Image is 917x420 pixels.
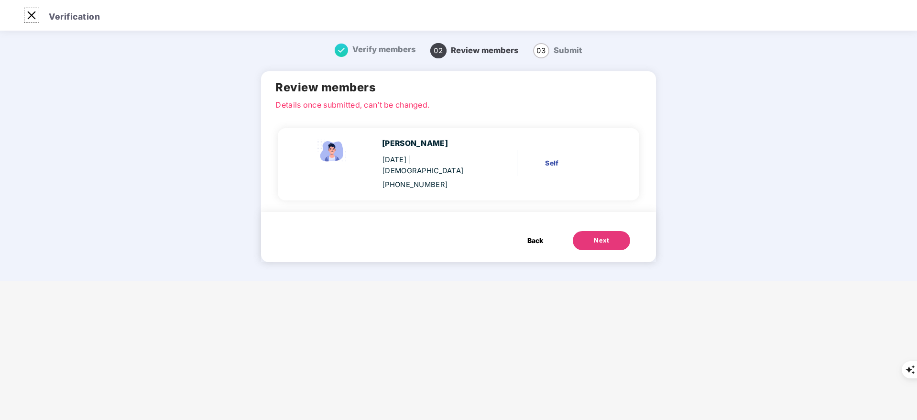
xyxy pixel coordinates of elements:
[518,231,553,250] button: Back
[382,155,480,177] div: [DATE]
[527,235,543,246] span: Back
[451,45,519,55] span: Review members
[430,43,447,58] span: 02
[352,44,416,54] span: Verify members
[382,138,480,150] div: [PERSON_NAME]
[275,99,641,108] p: Details once submitted, can’t be changed.
[335,44,348,57] img: svg+xml;base64,PHN2ZyB4bWxucz0iaHR0cDovL3d3dy53My5vcmcvMjAwMC9zdmciIHdpZHRoPSIxNiIgaGVpZ2h0PSIxNi...
[554,45,582,55] span: Submit
[533,43,549,58] span: 03
[313,138,351,165] img: svg+xml;base64,PHN2ZyBpZD0iRW1wbG95ZWVfbWFsZSIgeG1sbnM9Imh0dHA6Ly93d3cudzMub3JnLzIwMDAvc3ZnIiB3aW...
[275,78,641,96] h2: Review members
[545,158,610,168] div: Self
[382,179,480,190] div: [PHONE_NUMBER]
[573,231,630,250] button: Next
